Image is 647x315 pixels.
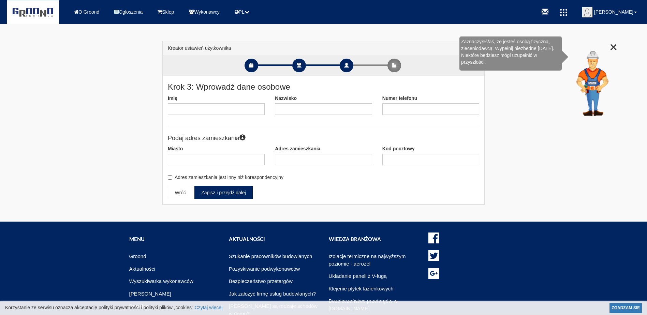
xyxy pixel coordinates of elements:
[129,236,219,243] h4: Menu
[609,303,642,313] a: ZGADZAM SIĘ
[382,95,417,102] label: Numer telefonu
[609,40,617,55] span: ×
[229,291,316,297] a: Jak założyć firmę usług budowlanych?
[168,175,172,180] input: Adres zamieszkania jest inny niż korespondencyjny
[239,134,246,140] span: Należy podać faktyczny adres Twojego pobytu w Polsce, miejsce z którego będziesz wyjeżdżał do pra...
[560,9,567,16] img: icon.png
[229,253,312,259] a: Szukanie pracowników budowlanych
[582,7,592,17] img: default-avatar.png
[229,266,300,272] a: Pozyskiwanie podwykonawców
[428,268,439,279] img: google-plus.png
[129,266,156,272] a: Aktualności
[428,232,439,243] img: facebook.png
[329,286,394,291] a: Klejenie płytek łazienkowych
[168,174,283,181] label: Adres zamieszkania jest inny niż korespondencyjny
[459,36,562,71] div: Zaznaczyłeś/aś, że jesteś osobą fizyczną, zleceniodawcą. Wypełnij niezbędne [DATE]. Niektóre będz...
[329,236,418,243] h4: Wiedza branżowa
[7,0,59,24] img: logo-white-bg-small.png
[195,305,223,310] a: Czytaj więcej
[168,145,183,152] label: Miasto
[194,186,253,199] button: Zapisz i przejdź dalej
[129,291,171,297] a: [PERSON_NAME]
[329,273,387,279] a: Układanie paneli z V-fugą
[168,134,479,142] h4: Podaj adres zamieszkania
[428,250,439,261] img: twitter.png
[382,145,415,152] label: Kod pocztowy
[168,186,193,199] a: Wróć
[129,278,193,284] a: Wyszukiwarka wykonawców
[229,236,319,243] h4: Aktualności
[275,95,297,102] label: Nazwisko
[168,82,479,91] h3: Krok 3: Wprowadź dane osobowe
[129,253,146,259] a: Groond
[5,304,222,311] p: Korzystanie ze serwisu oznacza akceptację polityki prywatności i polityki plików „cookies”.
[229,278,293,284] a: Bezpieczeństwo przetargów
[329,298,398,311] a: Bezpieczeństwo przetargów w [DOMAIN_NAME]
[275,145,320,152] label: Adres zamieszkania
[168,95,177,102] label: Imię
[163,41,484,55] div: Kreator ustawień użytkownika
[329,253,406,266] a: Izolacje termiczne na najwyższym poziomie - aerożel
